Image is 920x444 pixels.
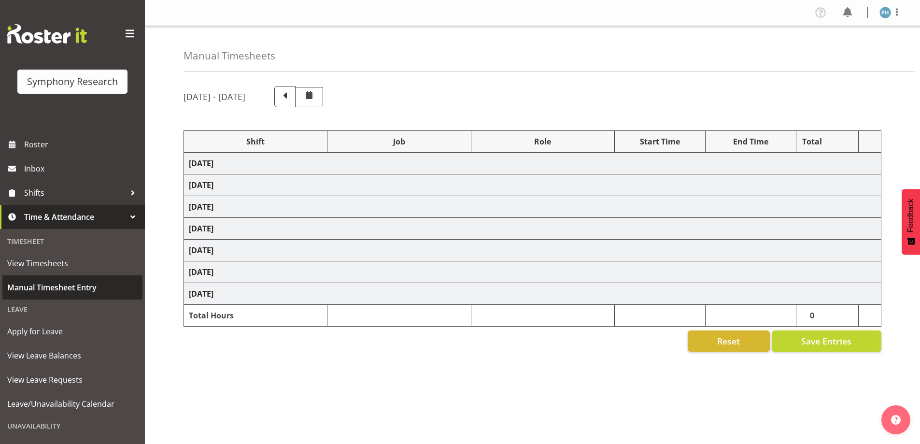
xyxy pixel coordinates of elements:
td: [DATE] [184,174,881,196]
img: Rosterit website logo [7,24,87,43]
div: Total [801,136,823,147]
span: View Leave Balances [7,348,138,363]
button: Reset [688,330,770,352]
div: Unavailability [2,416,142,436]
a: Manual Timesheet Entry [2,275,142,300]
div: Leave [2,300,142,319]
img: paul-hitchfield1916.jpg [879,7,891,18]
a: View Leave Requests [2,368,142,392]
span: Shifts [24,186,126,200]
span: View Timesheets [7,256,138,271]
span: Apply for Leave [7,324,138,339]
td: [DATE] [184,283,881,305]
span: Manual Timesheet Entry [7,280,138,295]
h5: [DATE] - [DATE] [184,91,245,102]
td: [DATE] [184,240,881,261]
a: Leave/Unavailability Calendar [2,392,142,416]
div: Job [332,136,466,147]
span: Roster [24,137,140,152]
a: View Timesheets [2,251,142,275]
td: 0 [796,305,828,327]
td: [DATE] [184,153,881,174]
h4: Manual Timesheets [184,50,275,61]
img: help-xxl-2.png [891,415,901,425]
div: Timesheet [2,231,142,251]
td: Total Hours [184,305,327,327]
span: Feedback [906,199,915,232]
span: Save Entries [801,335,851,347]
a: View Leave Balances [2,344,142,368]
span: Leave/Unavailability Calendar [7,397,138,411]
td: [DATE] [184,261,881,283]
button: Feedback - Show survey [902,189,920,255]
div: Shift [189,136,322,147]
div: End Time [710,136,791,147]
span: Inbox [24,161,140,176]
div: Role [476,136,609,147]
button: Save Entries [772,330,881,352]
div: Symphony Research [27,74,118,89]
span: View Leave Requests [7,372,138,387]
span: Time & Attendance [24,210,126,224]
span: Reset [717,335,740,347]
a: Apply for Leave [2,319,142,344]
td: [DATE] [184,218,881,240]
div: Start Time [620,136,700,147]
td: [DATE] [184,196,881,218]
